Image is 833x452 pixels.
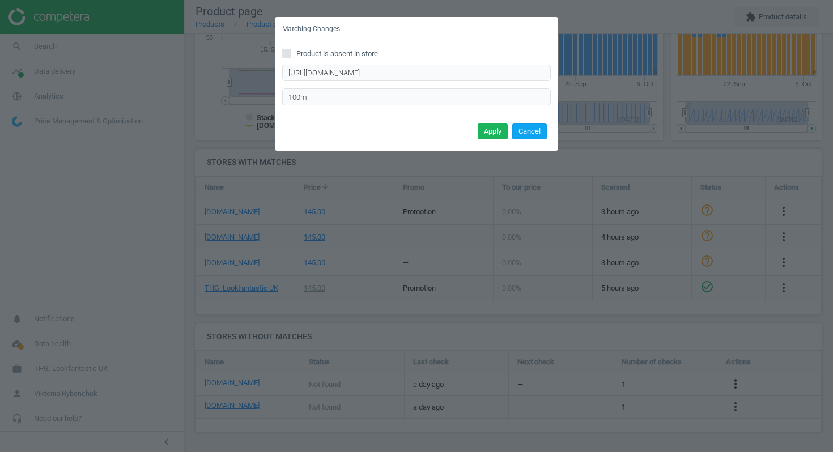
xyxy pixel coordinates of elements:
span: Product is absent in store [294,49,380,59]
button: Apply [478,123,508,139]
h5: Matching Changes [282,24,340,34]
button: Cancel [512,123,547,139]
input: Enter correct product URL [282,65,551,82]
input: Enter the product option [282,88,551,105]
